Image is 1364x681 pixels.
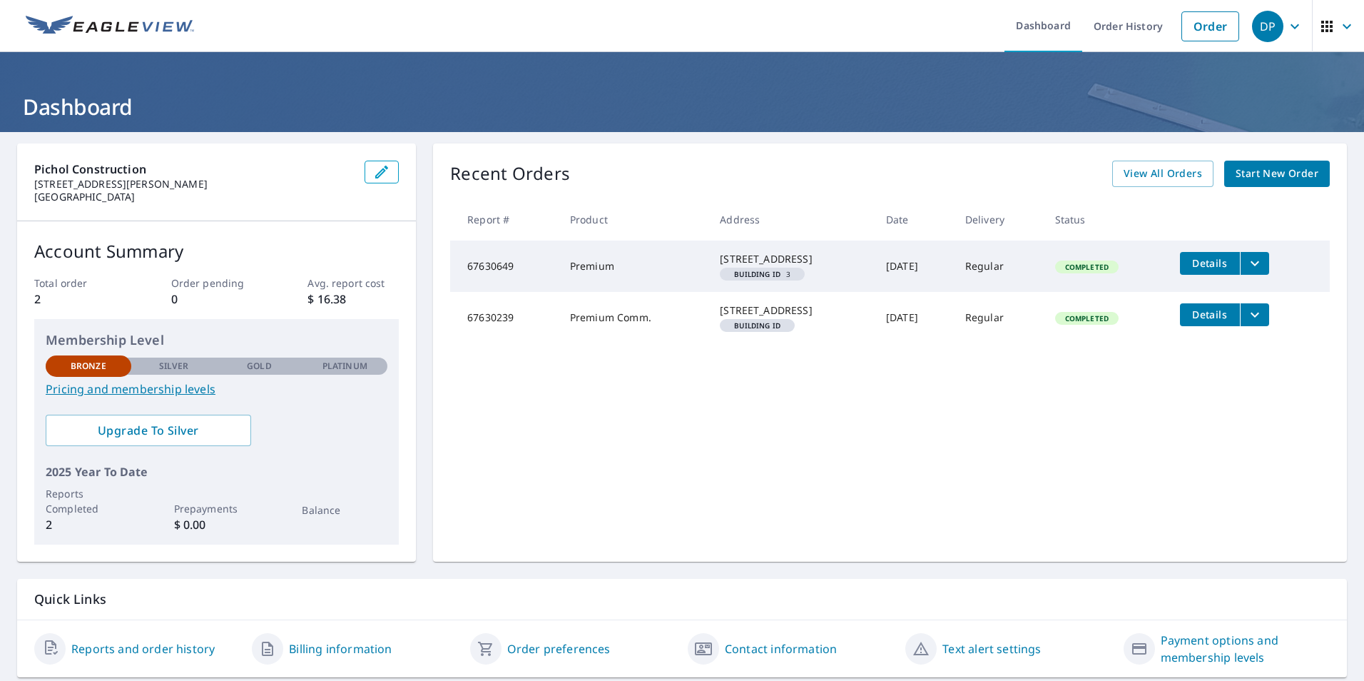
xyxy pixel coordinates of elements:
td: [DATE] [875,292,954,343]
button: filesDropdownBtn-67630239 [1240,303,1269,326]
a: Payment options and membership levels [1161,632,1330,666]
td: 67630649 [450,241,559,292]
p: Account Summary [34,238,399,264]
span: Upgrade To Silver [57,423,240,438]
span: Completed [1057,313,1117,323]
p: 2 [34,291,126,308]
th: Delivery [954,198,1044,241]
th: Product [559,198,708,241]
p: Reports Completed [46,486,131,516]
p: Quick Links [34,590,1330,608]
a: Contact information [725,640,837,657]
p: Pichol Construction [34,161,353,178]
td: [DATE] [875,241,954,292]
em: Building ID [734,322,780,329]
th: Address [708,198,875,241]
a: Reports and order history [71,640,215,657]
p: 2 [46,516,131,533]
a: View All Orders [1112,161,1213,187]
td: Regular [954,292,1044,343]
a: Text alert settings [942,640,1041,657]
em: Building ID [734,271,780,278]
span: Details [1189,308,1231,321]
span: Start New Order [1236,165,1318,183]
span: Details [1189,256,1231,270]
button: filesDropdownBtn-67630649 [1240,252,1269,275]
p: Gold [247,360,271,373]
a: Pricing and membership levels [46,380,387,398]
button: detailsBtn-67630239 [1180,303,1240,326]
button: detailsBtn-67630649 [1180,252,1240,275]
p: Avg. report cost [307,276,399,291]
p: Silver [159,360,189,373]
span: Completed [1057,262,1117,272]
a: Start New Order [1224,161,1330,187]
p: Membership Level [46,331,387,350]
a: Order [1181,11,1239,41]
p: Recent Orders [450,161,570,187]
p: Prepayments [174,501,260,516]
a: Order preferences [507,640,611,657]
p: $ 0.00 [174,516,260,533]
p: [STREET_ADDRESS][PERSON_NAME] [34,178,353,191]
td: Premium [559,241,708,292]
span: View All Orders [1124,165,1202,183]
p: [GEOGRAPHIC_DATA] [34,191,353,203]
span: 3 [726,271,799,278]
p: Balance [302,503,387,518]
p: $ 16.38 [307,291,399,308]
p: 2025 Year To Date [46,463,387,480]
th: Date [875,198,954,241]
a: Upgrade To Silver [46,415,251,446]
td: Regular [954,241,1044,292]
a: Billing information [289,640,392,657]
p: Bronze [71,360,106,373]
p: Order pending [171,276,263,291]
h1: Dashboard [17,92,1347,121]
div: [STREET_ADDRESS] [720,303,863,318]
td: Premium Comm. [559,292,708,343]
p: Total order [34,276,126,291]
div: [STREET_ADDRESS] [720,252,863,266]
td: 67630239 [450,292,559,343]
p: 0 [171,291,263,308]
img: EV Logo [26,16,194,37]
div: DP [1252,11,1283,42]
p: Platinum [322,360,367,373]
th: Status [1044,198,1169,241]
th: Report # [450,198,559,241]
